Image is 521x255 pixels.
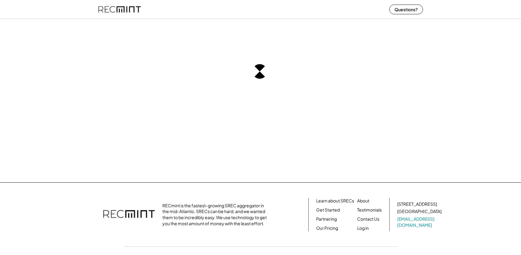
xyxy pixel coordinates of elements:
[316,216,337,222] a: Partnering
[357,198,369,204] a: About
[397,201,437,207] div: [STREET_ADDRESS]
[357,225,369,231] a: Log in
[357,216,379,222] a: Contact Us
[397,208,441,215] div: [GEOGRAPHIC_DATA]
[316,225,338,231] a: Our Pricing
[98,1,141,17] img: recmint-logotype%403x%20%281%29.jpeg
[103,204,155,225] img: recmint-logotype%403x.png
[162,203,270,226] div: RECmint is the fastest-growing SREC aggregator in the mid-Atlantic. SRECs can be hard, and we wan...
[316,198,354,204] a: Learn about SRECs
[397,216,443,228] a: [EMAIL_ADDRESS][DOMAIN_NAME]
[316,207,340,213] a: Get Started
[357,207,382,213] a: Testimonials
[389,5,423,14] button: Questions?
